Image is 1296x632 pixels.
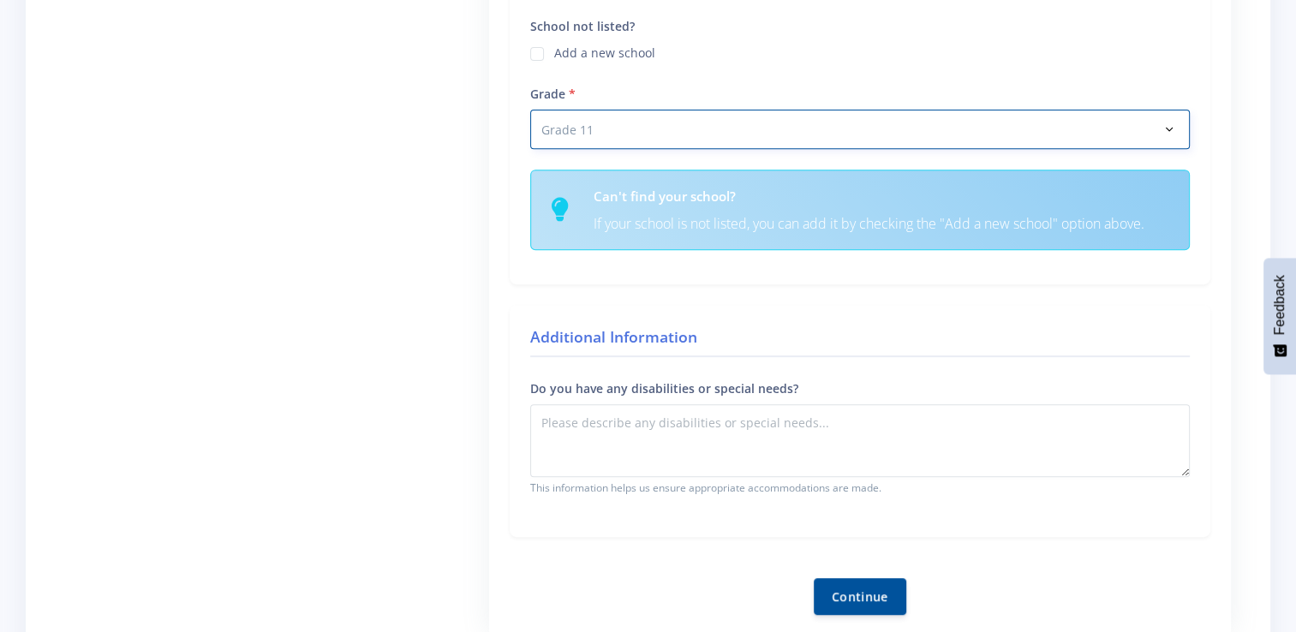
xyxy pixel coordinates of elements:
button: Feedback - Show survey [1263,258,1296,374]
h4: Additional Information [530,325,1190,356]
small: This information helps us ensure appropriate accommodations are made. [530,480,1190,496]
label: Do you have any disabilities or special needs? [530,379,798,397]
h6: Can't find your school? [594,187,1168,206]
button: Continue [814,578,906,615]
p: If your school is not listed, you can add it by checking the "Add a new school" option above. [594,212,1168,236]
label: Add a new school [554,44,655,57]
span: Feedback [1272,275,1287,335]
label: Grade [530,85,576,103]
label: School not listed? [530,17,635,35]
